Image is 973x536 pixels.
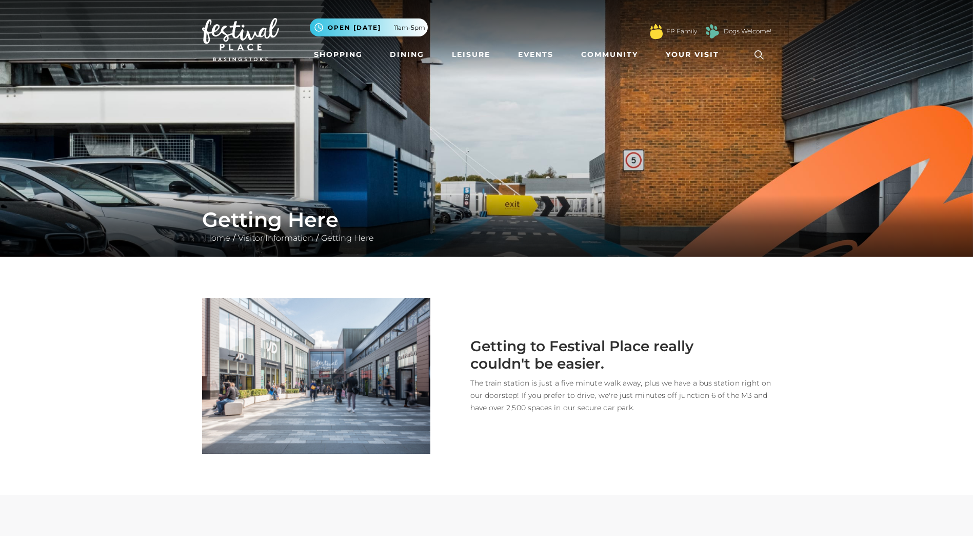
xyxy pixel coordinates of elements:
[202,207,771,232] h1: Getting Here
[194,207,779,244] div: / /
[662,45,728,64] a: Your Visit
[202,18,279,61] img: Festival Place Logo
[310,45,367,64] a: Shopping
[386,45,428,64] a: Dining
[310,18,428,36] button: Open [DATE] 11am-5pm
[446,377,771,414] p: The train station is just a five minute walk away, plus we have a bus station right on our doorst...
[235,233,316,243] a: Visitor Information
[666,27,697,36] a: FP Family
[724,27,771,36] a: Dogs Welcome!
[446,338,702,372] h2: Getting to Festival Place really couldn't be easier.
[514,45,558,64] a: Events
[666,49,719,60] span: Your Visit
[577,45,642,64] a: Community
[319,233,376,243] a: Getting Here
[328,23,381,32] span: Open [DATE]
[448,45,494,64] a: Leisure
[394,23,425,32] span: 11am-5pm
[202,233,233,243] a: Home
